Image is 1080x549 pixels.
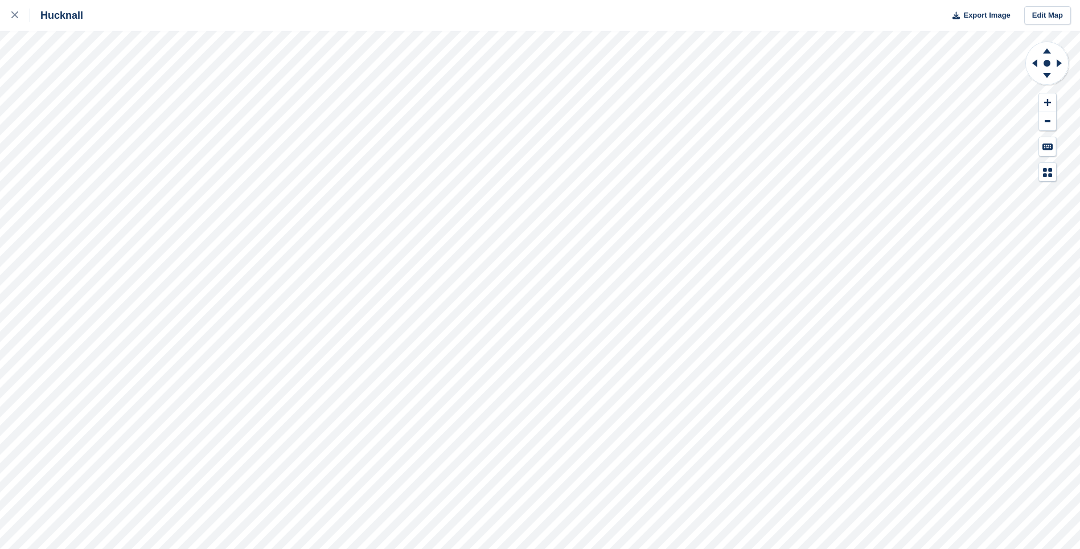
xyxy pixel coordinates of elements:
button: Keyboard Shortcuts [1039,137,1056,156]
span: Export Image [963,10,1010,21]
button: Export Image [946,6,1011,25]
button: Zoom In [1039,93,1056,112]
div: Hucknall [30,9,83,22]
button: Zoom Out [1039,112,1056,131]
a: Edit Map [1024,6,1071,25]
button: Map Legend [1039,163,1056,182]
